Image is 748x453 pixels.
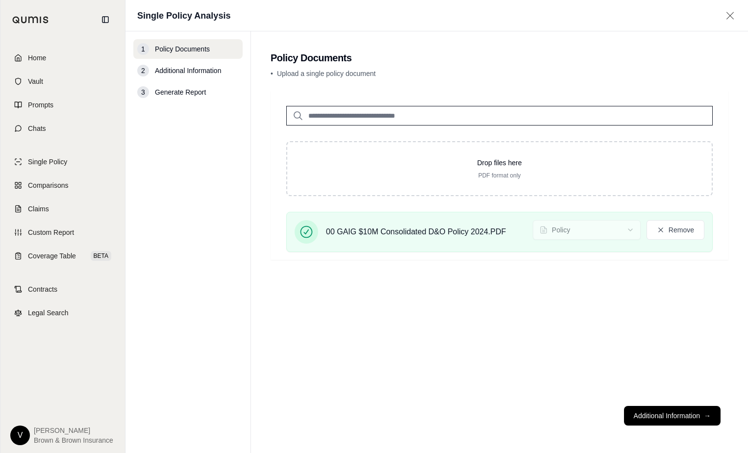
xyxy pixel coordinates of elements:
span: Custom Report [28,227,74,237]
span: 00 GAIG $10M Consolidated D&O Policy 2024.PDF [326,226,506,238]
span: Comparisons [28,180,68,190]
div: 3 [137,86,149,98]
button: Collapse sidebar [98,12,113,27]
h1: Single Policy Analysis [137,9,230,23]
span: Coverage Table [28,251,76,261]
a: Chats [6,118,119,139]
span: Upload a single policy document [277,70,376,77]
button: Remove [647,220,704,240]
span: Policy Documents [155,44,210,54]
a: Custom Report [6,222,119,243]
div: 2 [137,65,149,76]
span: Legal Search [28,308,69,318]
span: • [271,70,273,77]
a: Prompts [6,94,119,116]
a: Claims [6,198,119,220]
p: PDF format only [303,172,696,179]
a: Coverage TableBETA [6,245,119,267]
p: Drop files here [303,158,696,168]
span: → [704,411,711,421]
a: Single Policy [6,151,119,173]
a: Contracts [6,278,119,300]
span: Claims [28,204,49,214]
span: Contracts [28,284,57,294]
span: Prompts [28,100,53,110]
span: BETA [91,251,111,261]
span: [PERSON_NAME] [34,426,113,435]
span: Home [28,53,46,63]
span: Single Policy [28,157,67,167]
span: Vault [28,76,43,86]
a: Home [6,47,119,69]
a: Vault [6,71,119,92]
span: Generate Report [155,87,206,97]
button: Additional Information→ [624,406,721,426]
div: 1 [137,43,149,55]
span: Chats [28,124,46,133]
a: Legal Search [6,302,119,324]
div: V [10,426,30,445]
span: Brown & Brown Insurance [34,435,113,445]
h2: Policy Documents [271,51,728,65]
img: Qumis Logo [12,16,49,24]
span: Additional Information [155,66,221,75]
a: Comparisons [6,175,119,196]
